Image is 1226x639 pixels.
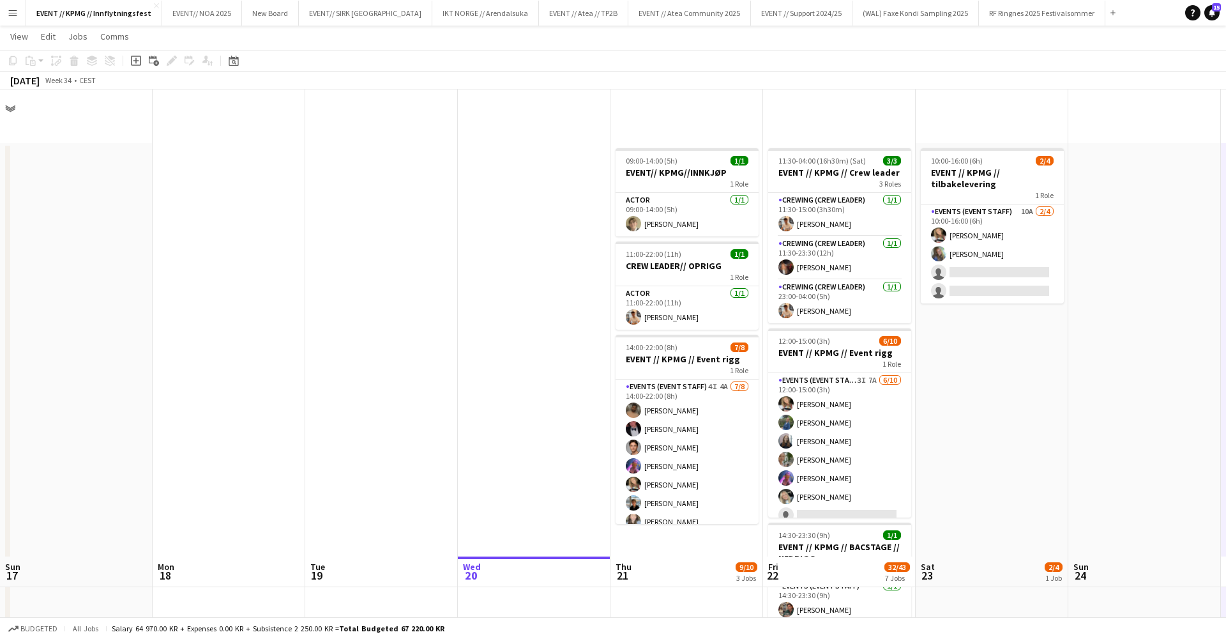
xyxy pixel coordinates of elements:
button: New Board [242,1,299,26]
span: Budgeted [20,624,57,633]
span: 18 [156,568,174,583]
span: 09:00-14:00 (5h) [626,156,677,166]
span: 3 Roles [879,179,901,189]
span: 24 [1071,568,1089,583]
button: EVENT // KPMG // Innflytningsfest [26,1,162,26]
app-job-card: 12:00-15:00 (3h)6/10EVENT // KPMG // Event rigg1 RoleEvents (Event Staff)3I7A6/1012:00-15:00 (3h)... [768,328,911,518]
span: Thu [616,561,632,573]
span: 14:30-23:30 (9h) [778,530,830,540]
span: Comms [100,31,129,42]
span: 21 [614,568,632,583]
div: 1 Job [1045,573,1062,583]
app-card-role: Actor1/111:00-22:00 (11h)[PERSON_NAME] [616,286,759,330]
span: 1 Role [730,366,748,375]
span: 2/4 [1045,562,1063,572]
span: Sat [921,561,935,573]
button: Budgeted [6,622,59,636]
span: 1 Role [882,359,901,369]
span: 14:00-22:00 (8h) [626,343,677,352]
app-card-role: Actor1/109:00-14:00 (5h)[PERSON_NAME] [616,193,759,236]
span: Tue [310,561,325,573]
span: Week 34 [42,75,74,85]
span: Sun [1073,561,1089,573]
div: 3 Jobs [736,573,757,583]
h3: EVENT // KPMG // BACSTAGE // NEDRIGG [768,541,911,564]
a: Edit [36,28,61,45]
span: Total Budgeted 67 220.00 KR [339,624,444,633]
span: 32/43 [884,562,910,572]
button: RF Ringnes 2025 Festivalsommer [979,1,1105,26]
button: IKT NORGE // Arendalsuka [432,1,539,26]
button: EVENT // Atea // TP2B [539,1,628,26]
button: (WAL) Faxe Kondi Sampling 2025 [852,1,979,26]
span: 3/3 [883,156,901,166]
a: Comms [95,28,134,45]
h3: EVENT // KPMG // tilbakelevering [921,167,1064,190]
span: 6/10 [879,336,901,346]
span: 1/1 [730,156,748,166]
div: [DATE] [10,74,40,87]
span: 17 [3,568,20,583]
button: EVENT // Atea Community 2025 [628,1,751,26]
span: 1/1 [883,530,901,540]
span: 19 [308,568,325,583]
span: Fri [768,561,778,573]
a: Jobs [63,28,93,45]
app-card-role: Crewing (Crew Leader)1/123:00-04:00 (5h)[PERSON_NAME] [768,280,911,323]
span: 7/8 [730,343,748,352]
app-card-role: Events (Event Staff)10A2/410:00-16:00 (6h)[PERSON_NAME][PERSON_NAME] [921,204,1064,304]
span: 10:00-16:00 (6h) [931,156,983,166]
span: 1/1 [730,249,748,259]
span: 12:00-15:00 (3h) [778,336,830,346]
app-card-role: Crewing (Crew Leader)1/111:30-15:00 (3h30m)[PERSON_NAME] [768,193,911,236]
span: View [10,31,28,42]
a: 15 [1204,5,1220,20]
span: Sun [5,561,20,573]
app-job-card: 09:00-14:00 (5h)1/1EVENT// KPMG//INNKJØP1 RoleActor1/109:00-14:00 (5h)[PERSON_NAME] [616,148,759,236]
button: EVENT // Support 2024/25 [751,1,852,26]
span: 1 Role [730,272,748,282]
div: CEST [79,75,96,85]
h3: EVENT // KPMG // Event rigg [768,347,911,358]
h3: CREW LEADER// OPRIGG [616,260,759,272]
app-job-card: 14:30-23:30 (9h)1/1EVENT // KPMG // BACSTAGE // NEDRIGG1 RoleEvents (Event Staff)1/114:30-23:30 (... [768,523,911,622]
app-job-card: 14:00-22:00 (8h)7/8EVENT // KPMG // Event rigg1 RoleEvents (Event Staff)4I4A7/814:00-22:00 (8h)[P... [616,335,759,524]
span: 22 [766,568,778,583]
h3: EVENT// KPMG//INNKJØP [616,167,759,178]
span: 11:00-22:00 (11h) [626,249,681,259]
app-job-card: 11:00-22:00 (11h)1/1CREW LEADER// OPRIGG1 RoleActor1/111:00-22:00 (11h)[PERSON_NAME] [616,242,759,330]
div: 7 Jobs [885,573,909,583]
span: Wed [463,561,481,573]
app-job-card: 11:30-04:00 (16h30m) (Sat)3/3EVENT // KPMG // Crew leader3 RolesCrewing (Crew Leader)1/111:30-15:... [768,148,911,323]
span: 20 [461,568,481,583]
app-job-card: 10:00-16:00 (6h)2/4EVENT // KPMG // tilbakelevering1 RoleEvents (Event Staff)10A2/410:00-16:00 (6... [921,148,1064,304]
a: View [5,28,33,45]
div: Salary 64 970.00 KR + Expenses 0.00 KR + Subsistence 2 250.00 KR = [112,624,444,633]
app-card-role: Crewing (Crew Leader)1/111:30-23:30 (12h)[PERSON_NAME] [768,236,911,280]
span: 23 [919,568,935,583]
h3: EVENT // KPMG // Crew leader [768,167,911,178]
h3: EVENT // KPMG // Event rigg [616,353,759,365]
app-card-role: Events (Event Staff)3I7A6/1012:00-15:00 (3h)[PERSON_NAME][PERSON_NAME][PERSON_NAME][PERSON_NAME][... [768,373,911,583]
button: EVENT// SIRK [GEOGRAPHIC_DATA] [299,1,432,26]
app-card-role: Events (Event Staff)4I4A7/814:00-22:00 (8h)[PERSON_NAME][PERSON_NAME][PERSON_NAME][PERSON_NAME][P... [616,380,759,553]
span: Jobs [68,31,87,42]
button: EVENT// NOA 2025 [162,1,242,26]
span: All jobs [70,624,101,633]
span: 15 [1212,3,1221,12]
span: 9/10 [736,562,757,572]
span: 2/4 [1036,156,1054,166]
span: Edit [41,31,56,42]
span: 11:30-04:00 (16h30m) (Sat) [778,156,866,166]
span: 1 Role [730,179,748,189]
span: 1 Role [1035,190,1054,200]
app-card-role: Events (Event Staff)1/114:30-23:30 (9h)[PERSON_NAME] [768,579,911,622]
span: Mon [158,561,174,573]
